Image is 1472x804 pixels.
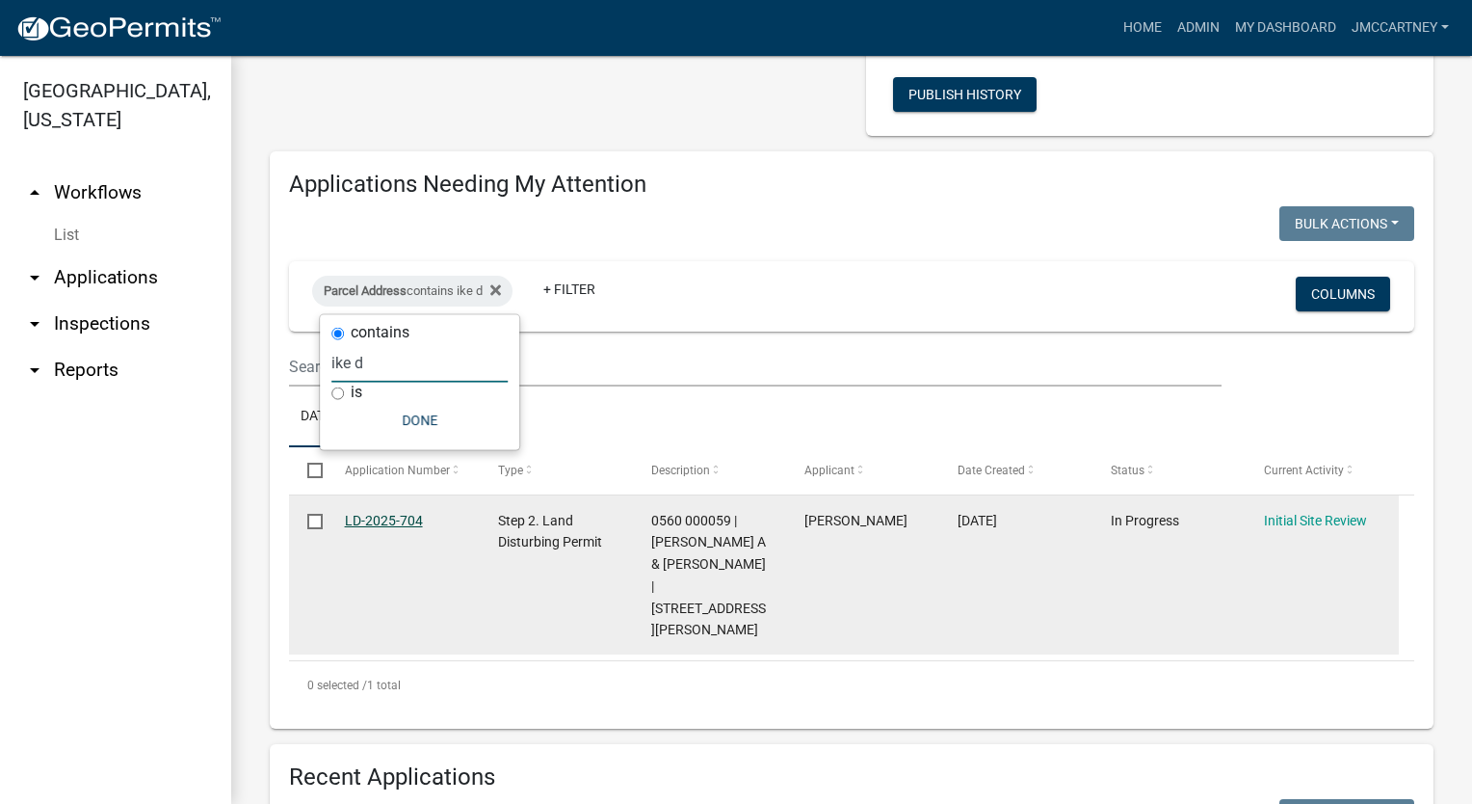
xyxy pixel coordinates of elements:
[351,325,409,340] label: contains
[893,89,1037,104] wm-modal-confirm: Workflow Publish History
[1264,464,1344,477] span: Current Activity
[786,447,939,494] datatable-header-cell: Applicant
[289,347,1222,387] input: Search for applications
[1116,10,1170,46] a: Home
[324,283,407,298] span: Parcel Address
[1264,513,1367,528] a: Initial Site Review
[307,679,367,692] span: 0 selected /
[1170,10,1227,46] a: Admin
[479,447,632,494] datatable-header-cell: Type
[1227,10,1344,46] a: My Dashboard
[345,513,423,528] a: LD-2025-704
[651,464,710,477] span: Description
[939,447,1092,494] datatable-header-cell: Date Created
[1246,447,1399,494] datatable-header-cell: Current Activity
[651,513,766,638] span: 0560 000059 | JACOBS ROBIN A & HENRY M | 11 IKE DAVIDSON RD
[498,513,602,550] span: Step 2. Land Disturbing Permit
[289,764,1414,791] h4: Recent Applications
[289,387,344,448] a: Data
[1344,10,1457,46] a: jmccartney
[528,272,611,307] a: + Filter
[289,171,1414,199] h4: Applications Needing My Attention
[1279,206,1414,241] button: Bulk Actions
[1111,464,1144,477] span: Status
[289,447,326,494] datatable-header-cell: Select
[23,312,46,335] i: arrow_drop_down
[312,276,513,307] div: contains ike d
[345,464,450,477] span: Application Number
[958,513,997,528] span: 09/15/2025
[958,464,1025,477] span: Date Created
[331,403,508,438] button: Done
[1092,447,1246,494] datatable-header-cell: Status
[498,464,523,477] span: Type
[351,385,362,400] label: is
[326,447,479,494] datatable-header-cell: Application Number
[23,266,46,289] i: arrow_drop_down
[804,513,907,528] span: Robert Wynne
[893,77,1037,112] button: Publish History
[1111,513,1179,528] span: In Progress
[23,181,46,204] i: arrow_drop_up
[23,359,46,382] i: arrow_drop_down
[289,661,1414,710] div: 1 total
[1296,277,1390,311] button: Columns
[804,464,854,477] span: Applicant
[633,447,786,494] datatable-header-cell: Description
